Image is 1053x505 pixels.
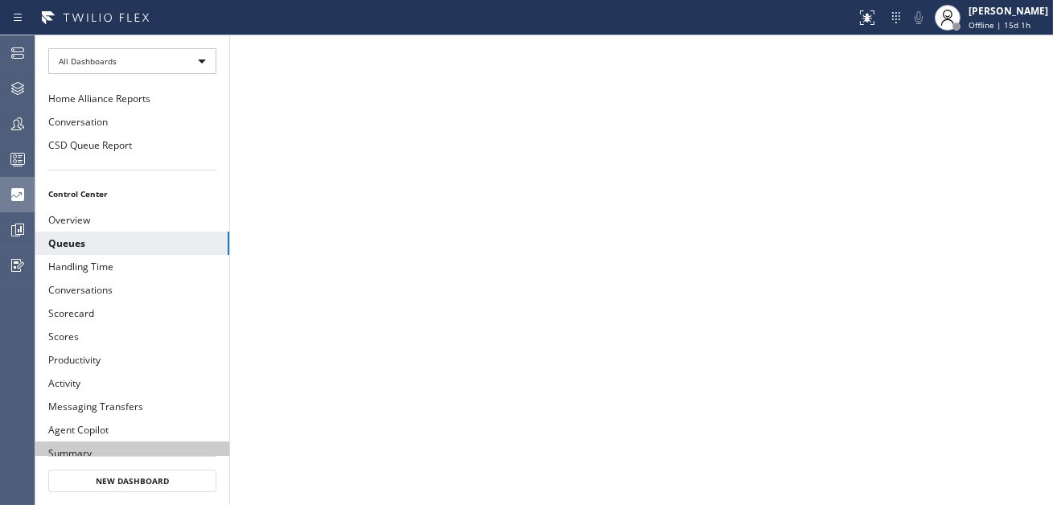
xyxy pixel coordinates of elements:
[35,232,229,255] button: Queues
[35,278,229,302] button: Conversations
[35,348,229,372] button: Productivity
[230,35,1053,505] iframe: dashboard_9953aedaeaea
[48,48,216,74] div: All Dashboards
[969,19,1030,31] span: Offline | 15d 1h
[35,418,229,441] button: Agent Copilot
[35,133,229,157] button: CSD Queue Report
[48,470,216,492] button: New Dashboard
[35,302,229,325] button: Scorecard
[35,87,229,110] button: Home Alliance Reports
[35,208,229,232] button: Overview
[35,395,229,418] button: Messaging Transfers
[907,6,930,29] button: Mute
[969,4,1048,18] div: [PERSON_NAME]
[35,441,229,465] button: Summary
[35,110,229,133] button: Conversation
[35,183,229,204] li: Control Center
[35,255,229,278] button: Handling Time
[35,325,229,348] button: Scores
[35,372,229,395] button: Activity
